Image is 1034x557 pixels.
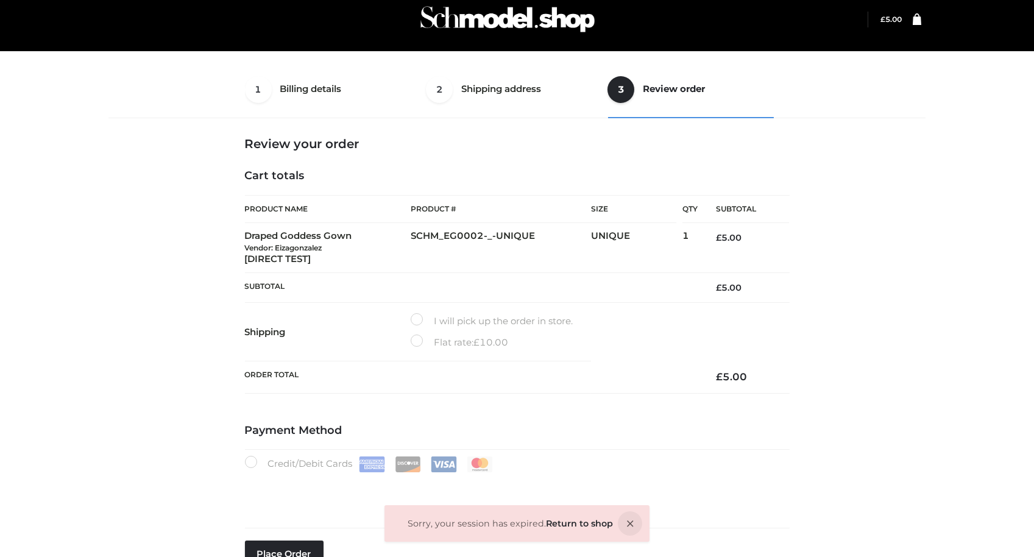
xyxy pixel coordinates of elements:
[411,313,573,329] label: I will pick up the order in store.
[245,361,698,393] th: Order Total
[467,456,493,472] img: Mastercard
[473,336,480,348] span: £
[359,456,385,472] img: Amex
[716,232,721,243] span: £
[716,282,742,293] bdi: 5.00
[546,518,613,529] a: Return to shop
[698,196,789,223] th: Subtotal
[243,470,787,515] iframe: Secure payment input frame
[716,371,723,383] span: £
[591,196,676,223] th: Size
[408,516,613,531] ol: Sorry, your session has expired.
[682,223,698,272] td: 1
[245,169,790,183] h4: Cart totals
[682,195,698,223] th: Qty
[473,336,508,348] bdi: 10.00
[245,272,698,302] th: Subtotal
[881,15,902,24] a: £5.00
[716,232,742,243] bdi: 5.00
[716,282,721,293] span: £
[881,15,886,24] span: £
[431,456,457,472] img: Visa
[395,456,421,472] img: Discover
[245,137,790,151] h3: Review your order
[245,424,790,438] h4: Payment Method
[245,302,411,361] th: Shipping
[411,335,508,350] label: Flat rate:
[591,223,682,272] td: UNIQUE
[881,15,902,24] bdi: 5.00
[245,223,411,272] td: Draped Goddess Gown [DIRECT TEST]
[411,195,591,223] th: Product #
[716,371,747,383] bdi: 5.00
[245,456,494,472] label: Credit/Debit Cards
[245,243,322,252] small: Vendor: Eizagonzalez
[411,223,591,272] td: SCHM_EG0002-_-UNIQUE
[245,195,411,223] th: Product Name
